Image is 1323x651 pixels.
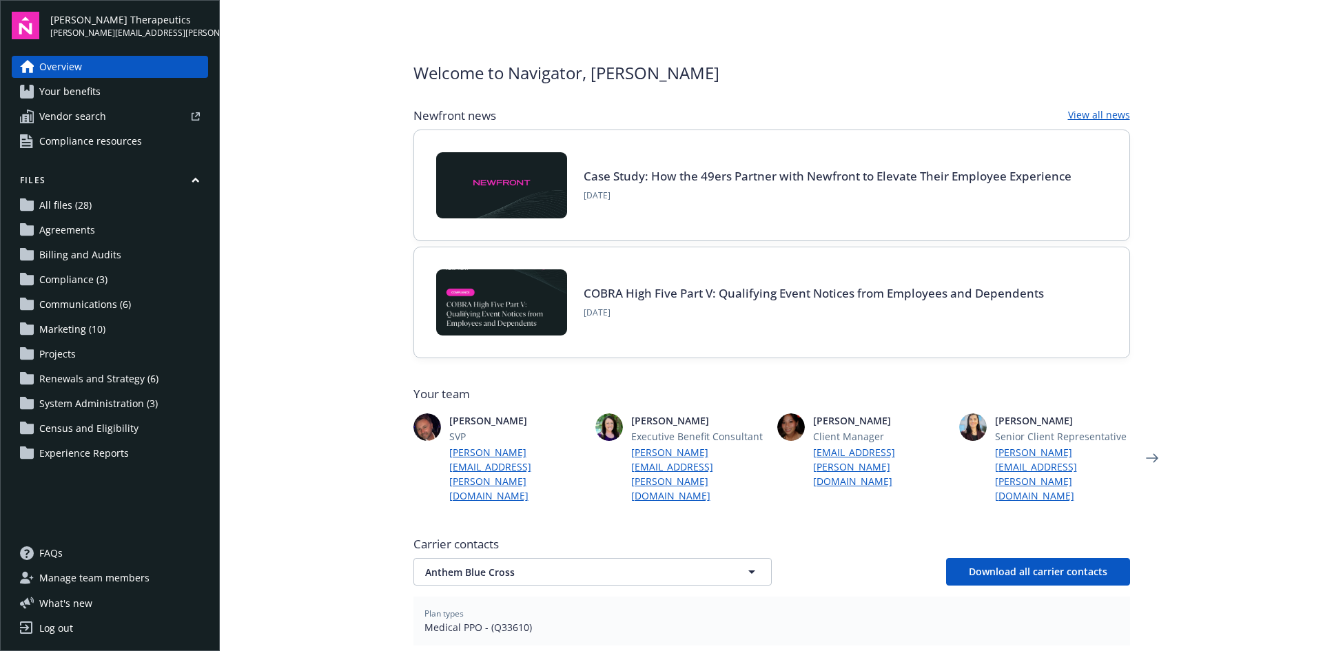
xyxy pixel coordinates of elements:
[12,567,208,589] a: Manage team members
[424,620,1119,634] span: Medical PPO - (Q33610)
[39,293,131,316] span: Communications (6)
[12,542,208,564] a: FAQs
[12,417,208,440] a: Census and Eligibility
[39,368,158,390] span: Renewals and Strategy (6)
[12,596,114,610] button: What's new
[813,429,948,444] span: Client Manager
[995,429,1130,444] span: Senior Client Representative
[449,413,584,428] span: [PERSON_NAME]
[39,542,63,564] span: FAQs
[50,27,208,39] span: [PERSON_NAME][EMAIL_ADDRESS][PERSON_NAME][DOMAIN_NAME]
[39,393,158,415] span: System Administration (3)
[12,318,208,340] a: Marketing (10)
[413,61,719,85] span: Welcome to Navigator , [PERSON_NAME]
[413,536,1130,552] span: Carrier contacts
[413,558,772,586] button: Anthem Blue Cross
[12,244,208,266] a: Billing and Audits
[12,174,208,192] button: Files
[631,429,766,444] span: Executive Benefit Consultant
[631,413,766,428] span: [PERSON_NAME]
[39,617,73,639] div: Log out
[12,56,208,78] a: Overview
[12,368,208,390] a: Renewals and Strategy (6)
[39,417,139,440] span: Census and Eligibility
[995,445,1130,503] a: [PERSON_NAME][EMAIL_ADDRESS][PERSON_NAME][DOMAIN_NAME]
[39,219,95,241] span: Agreements
[39,343,76,365] span: Projects
[39,596,92,610] span: What ' s new
[436,269,567,335] img: BLOG-Card Image - Compliance - COBRA High Five Pt 5 - 09-11-25.jpg
[449,445,584,503] a: [PERSON_NAME][EMAIL_ADDRESS][PERSON_NAME][DOMAIN_NAME]
[413,386,1130,402] span: Your team
[39,81,101,103] span: Your benefits
[584,307,1044,319] span: [DATE]
[12,343,208,365] a: Projects
[12,393,208,415] a: System Administration (3)
[12,81,208,103] a: Your benefits
[1141,447,1163,469] a: Next
[39,244,121,266] span: Billing and Audits
[50,12,208,39] button: [PERSON_NAME] Therapeutics[PERSON_NAME][EMAIL_ADDRESS][PERSON_NAME][DOMAIN_NAME]
[39,269,107,291] span: Compliance (3)
[39,56,82,78] span: Overview
[39,318,105,340] span: Marketing (10)
[777,413,805,441] img: photo
[12,194,208,216] a: All files (28)
[12,442,208,464] a: Experience Reports
[50,12,208,27] span: [PERSON_NAME] Therapeutics
[631,445,766,503] a: [PERSON_NAME][EMAIL_ADDRESS][PERSON_NAME][DOMAIN_NAME]
[39,194,92,216] span: All files (28)
[584,168,1071,184] a: Case Study: How the 49ers Partner with Newfront to Elevate Their Employee Experience
[1068,107,1130,124] a: View all news
[39,442,129,464] span: Experience Reports
[424,608,1119,620] span: Plan types
[39,130,142,152] span: Compliance resources
[12,219,208,241] a: Agreements
[12,269,208,291] a: Compliance (3)
[813,413,948,428] span: [PERSON_NAME]
[39,105,106,127] span: Vendor search
[995,413,1130,428] span: [PERSON_NAME]
[813,445,948,488] a: [EMAIL_ADDRESS][PERSON_NAME][DOMAIN_NAME]
[425,565,712,579] span: Anthem Blue Cross
[595,413,623,441] img: photo
[436,152,567,218] img: Case Study: How the 49ers Partner with Newfront to Elevate Their Employee Experience
[969,565,1107,578] span: Download all carrier contacts
[584,189,1071,202] span: [DATE]
[12,105,208,127] a: Vendor search
[946,558,1130,586] button: Download all carrier contacts
[12,130,208,152] a: Compliance resources
[959,413,987,441] img: photo
[413,107,496,124] span: Newfront news
[39,567,150,589] span: Manage team members
[12,12,39,39] img: navigator-logo.svg
[584,285,1044,301] a: COBRA High Five Part V: Qualifying Event Notices from Employees and Dependents
[12,293,208,316] a: Communications (6)
[449,429,584,444] span: SVP
[413,413,441,441] img: photo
